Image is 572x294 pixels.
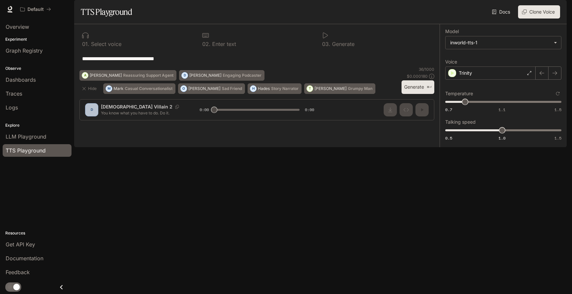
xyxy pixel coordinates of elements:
p: [PERSON_NAME] [314,87,347,91]
p: 36 / 1000 [419,66,434,72]
p: ⌘⏎ [427,85,432,89]
button: MMarkCasual Conversationalist [103,83,175,94]
p: Casual Conversationalist [125,87,172,91]
div: A [82,70,88,81]
span: 1.1 [499,107,505,112]
p: [PERSON_NAME] [189,73,221,77]
div: D [182,70,188,81]
span: 1.0 [499,135,505,141]
span: 0.5 [445,135,452,141]
p: 0 3 . [322,41,330,47]
p: Grumpy Man [348,87,372,91]
button: Generate⌘⏎ [402,80,434,94]
button: Clone Voice [518,5,560,19]
p: Generate [330,41,355,47]
p: $ 0.000180 [407,73,428,79]
p: Mark [114,87,123,91]
p: [PERSON_NAME] [90,73,122,77]
p: Enter text [211,41,236,47]
p: Reassuring Support Agent [123,73,173,77]
div: T [307,83,313,94]
p: Trinity [459,70,472,76]
h1: TTS Playground [81,5,132,19]
div: M [106,83,112,94]
button: Reset to default [554,90,561,97]
p: Story Narrator [271,87,299,91]
p: Temperature [445,91,473,96]
span: 0.7 [445,107,452,112]
p: Hades [258,87,270,91]
button: A[PERSON_NAME]Reassuring Support Agent [79,70,176,81]
p: 0 1 . [82,41,89,47]
button: Hide [79,83,101,94]
div: H [250,83,256,94]
p: 0 2 . [202,41,211,47]
button: D[PERSON_NAME]Engaging Podcaster [179,70,264,81]
p: Engaging Podcaster [223,73,262,77]
span: 1.5 [554,107,561,112]
button: O[PERSON_NAME]Sad Friend [178,83,245,94]
button: HHadesStory Narrator [248,83,302,94]
button: All workspaces [17,3,54,16]
p: [PERSON_NAME] [188,87,220,91]
p: Model [445,29,459,34]
div: O [181,83,187,94]
button: T[PERSON_NAME]Grumpy Man [304,83,375,94]
div: inworld-tts-1 [450,39,550,46]
div: inworld-tts-1 [446,36,561,49]
p: Select voice [89,41,121,47]
p: Talking speed [445,120,476,124]
p: Sad Friend [222,87,242,91]
p: Default [27,7,44,12]
span: 1.5 [554,135,561,141]
p: Voice [445,60,457,64]
a: Docs [491,5,513,19]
